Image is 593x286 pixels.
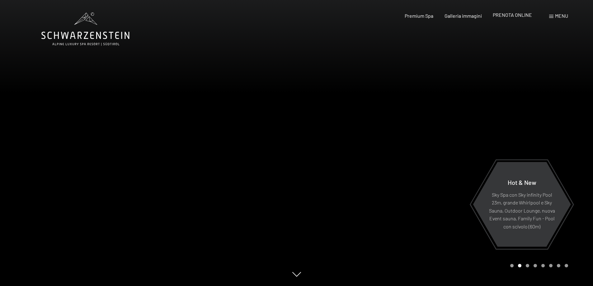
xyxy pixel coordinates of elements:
a: PRENOTA ONLINE [493,12,532,18]
div: Carousel Page 1 [510,264,514,267]
p: Sky Spa con Sky infinity Pool 23m, grande Whirlpool e Sky Sauna, Outdoor Lounge, nuova Event saun... [488,190,556,230]
a: Galleria immagini [445,13,482,19]
div: Carousel Page 2 (Current Slide) [518,264,521,267]
div: Carousel Page 7 [557,264,560,267]
div: Carousel Page 6 [549,264,553,267]
div: Carousel Page 8 [565,264,568,267]
a: Hot & New Sky Spa con Sky infinity Pool 23m, grande Whirlpool e Sky Sauna, Outdoor Lounge, nuova ... [473,162,571,247]
span: Menu [555,13,568,19]
span: Hot & New [508,178,536,186]
div: Carousel Pagination [508,264,568,267]
div: Carousel Page 4 [534,264,537,267]
div: Carousel Page 3 [526,264,529,267]
a: Premium Spa [405,13,433,19]
div: Carousel Page 5 [541,264,545,267]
